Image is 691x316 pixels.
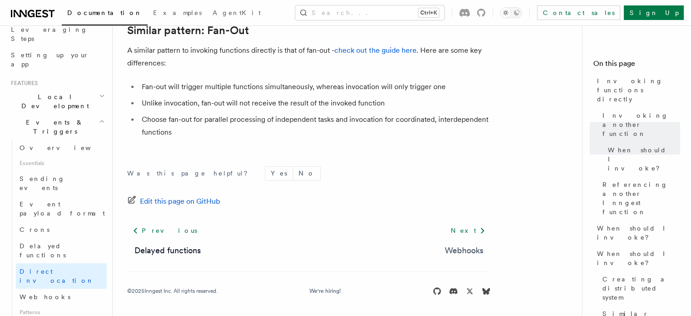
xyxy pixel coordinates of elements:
[11,51,89,68] span: Setting up your app
[62,3,148,25] a: Documentation
[11,26,88,42] span: Leveraging Steps
[139,80,491,93] li: Fan-out will trigger multiple functions simultaneously, whereas invocation will only trigger one
[265,166,293,180] button: Yes
[309,287,341,295] a: We're hiring!
[7,114,107,140] button: Events & Triggers
[608,145,680,173] span: When should I invoke?
[127,169,254,178] p: Was this page helpful?
[599,176,680,220] a: Referencing another Inngest function
[127,195,220,208] a: Edit this page on GitHub
[16,156,107,171] span: Essentials
[148,3,207,25] a: Examples
[16,140,107,156] a: Overview
[207,3,266,25] a: AgentKit
[139,113,491,139] li: Choose fan-out for parallel processing of independent tasks and invocation for coordinated, inter...
[20,226,50,233] span: Crons
[593,220,680,246] a: When should I invoke?
[127,24,249,37] a: Similar pattern: Fan-Out
[7,21,107,47] a: Leveraging Steps
[7,89,107,114] button: Local Development
[20,175,65,191] span: Sending events
[597,249,680,267] span: When should I invoke?
[445,244,483,257] a: Webhooks
[16,221,107,238] a: Crons
[140,195,220,208] span: Edit this page on GitHub
[334,46,417,55] a: check out the guide here
[20,201,105,217] span: Event payload format
[139,97,491,110] li: Unlike invocation, fan-out will not receive the result of the invoked function
[67,9,142,16] span: Documentation
[20,144,113,151] span: Overview
[537,5,620,20] a: Contact sales
[624,5,684,20] a: Sign Up
[602,180,680,216] span: Referencing another Inngest function
[593,73,680,107] a: Invoking functions directly
[445,222,491,239] a: Next
[127,287,218,295] div: © 2025 Inngest Inc. All rights reserved.
[599,107,680,142] a: Invoking another function
[604,142,680,176] a: When should I invoke?
[593,246,680,271] a: When should I invoke?
[593,58,680,73] h4: On this page
[7,118,99,136] span: Events & Triggers
[20,242,66,259] span: Delayed functions
[418,8,439,17] kbd: Ctrl+K
[16,289,107,305] a: Webhooks
[295,5,444,20] button: Search...Ctrl+K
[293,166,320,180] button: No
[7,80,38,87] span: Features
[213,9,261,16] span: AgentKit
[7,47,107,72] a: Setting up your app
[127,222,202,239] a: Previous
[16,263,107,289] a: Direct invocation
[500,7,522,18] button: Toggle dark mode
[134,244,201,257] a: Delayed functions
[16,196,107,221] a: Event payload format
[16,171,107,196] a: Sending events
[127,44,491,70] p: A similar pattern to invoking functions directly is that of fan-out - . Here are some key differe...
[602,111,680,138] span: Invoking another function
[16,238,107,263] a: Delayed functions
[153,9,202,16] span: Examples
[597,224,680,242] span: When should I invoke?
[20,293,70,301] span: Webhooks
[602,275,680,302] span: Creating a distributed system
[20,268,94,284] span: Direct invocation
[7,92,99,110] span: Local Development
[597,76,680,104] span: Invoking functions directly
[599,271,680,306] a: Creating a distributed system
